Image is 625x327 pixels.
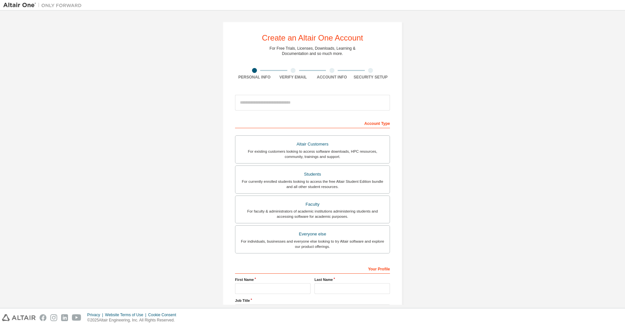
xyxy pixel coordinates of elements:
div: Security Setup [351,75,390,80]
div: Cookie Consent [148,312,180,318]
div: Everyone else [239,230,386,239]
div: Students [239,170,386,179]
div: Verify Email [274,75,313,80]
div: Website Terms of Use [105,312,148,318]
div: Create an Altair One Account [262,34,363,42]
div: Altair Customers [239,140,386,149]
p: © 2025 Altair Engineering, Inc. All Rights Reserved. [87,318,180,323]
div: For faculty & administrators of academic institutions administering students and accessing softwa... [239,209,386,219]
img: instagram.svg [50,314,57,321]
img: linkedin.svg [61,314,68,321]
div: For existing customers looking to access software downloads, HPC resources, community, trainings ... [239,149,386,159]
img: Altair One [3,2,85,9]
label: Last Name [314,277,390,282]
div: Personal Info [235,75,274,80]
label: Job Title [235,298,390,303]
div: Account Info [312,75,351,80]
img: youtube.svg [72,314,81,321]
div: For individuals, businesses and everyone else looking to try Altair software and explore our prod... [239,239,386,249]
div: For Free Trials, Licenses, Downloads, Learning & Documentation and so much more. [270,46,356,56]
div: Privacy [87,312,105,318]
img: facebook.svg [40,314,46,321]
div: Your Profile [235,263,390,274]
div: Faculty [239,200,386,209]
label: First Name [235,277,311,282]
div: Account Type [235,118,390,128]
img: altair_logo.svg [2,314,36,321]
div: For currently enrolled students looking to access the free Altair Student Edition bundle and all ... [239,179,386,189]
